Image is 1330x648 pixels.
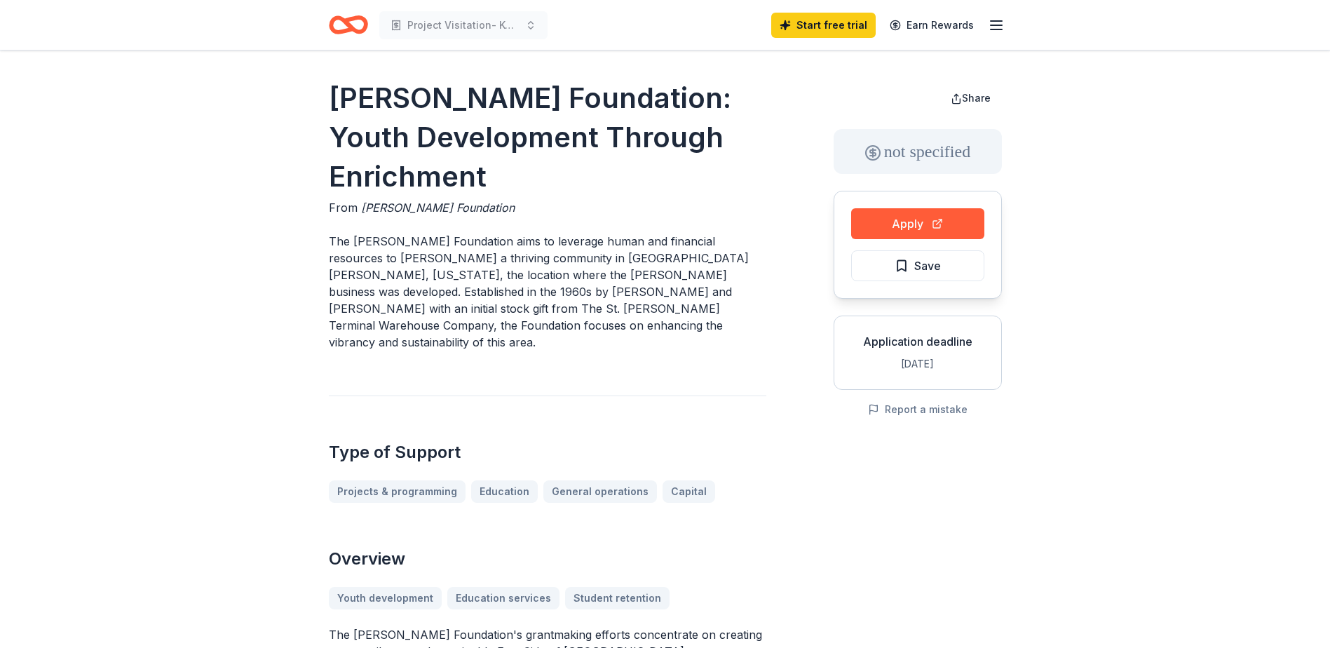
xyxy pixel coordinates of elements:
button: Save [851,250,984,281]
h2: Type of Support [329,441,766,464]
div: not specified [834,129,1002,174]
a: Home [329,8,368,41]
a: Start free trial [771,13,876,38]
a: Capital [663,480,715,503]
span: Project Visitation- Keeping Youth in [PERSON_NAME] Connected [407,17,520,34]
div: Application deadline [846,333,990,350]
button: Share [939,84,1002,112]
p: The [PERSON_NAME] Foundation aims to leverage human and financial resources to [PERSON_NAME] a th... [329,233,766,351]
span: Share [962,92,991,104]
a: Education [471,480,538,503]
button: Project Visitation- Keeping Youth in [PERSON_NAME] Connected [379,11,548,39]
h1: [PERSON_NAME] Foundation: Youth Development Through Enrichment [329,79,766,196]
h2: Overview [329,548,766,570]
span: [PERSON_NAME] Foundation [361,201,515,215]
a: Earn Rewards [881,13,982,38]
button: Apply [851,208,984,239]
div: [DATE] [846,356,990,372]
a: General operations [543,480,657,503]
a: Projects & programming [329,480,466,503]
span: Save [914,257,941,275]
div: From [329,199,766,216]
button: Report a mistake [868,401,968,418]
